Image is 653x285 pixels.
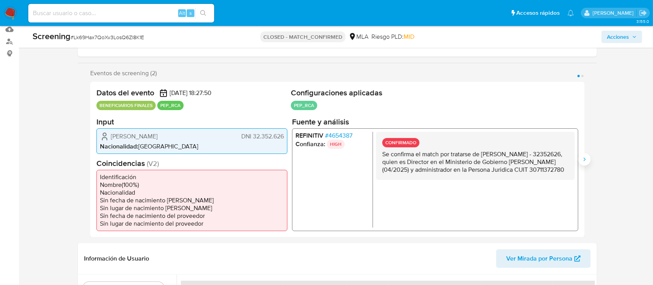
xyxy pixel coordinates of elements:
[601,31,642,43] button: Acciones
[260,31,345,42] p: CLOSED - MATCH_CONFIRMED
[506,249,572,268] span: Ver Mirada por Persona
[84,255,149,263] h1: Información de Usuario
[636,18,649,24] span: 3.155.0
[179,9,185,17] span: Alt
[607,31,629,43] span: Acciones
[371,33,414,41] span: Riesgo PLD:
[516,9,560,17] span: Accesos rápidos
[496,249,591,268] button: Ver Mirada por Persona
[639,9,647,17] a: Salir
[70,33,144,41] span: # Lk69Hax7QoXv3LosQ6Zl8K1E
[567,10,574,16] a: Notificaciones
[404,32,414,41] span: MID
[33,30,70,42] b: Screening
[349,33,368,41] div: MLA
[189,9,192,17] span: s
[593,9,636,17] p: ezequiel.castrillon@mercadolibre.com
[28,8,214,18] input: Buscar usuario o caso...
[195,8,211,19] button: search-icon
